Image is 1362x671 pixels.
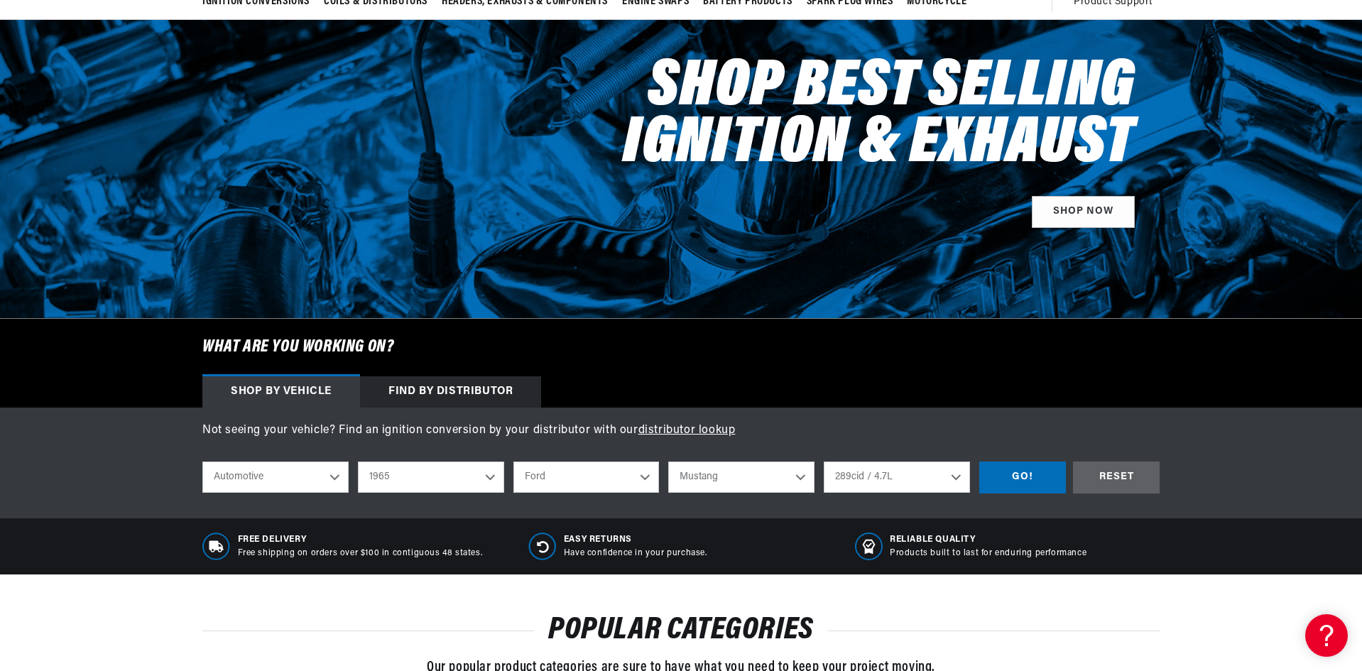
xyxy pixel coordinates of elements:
[1073,462,1160,493] div: RESET
[564,534,707,546] span: Easy Returns
[358,462,504,493] select: Year
[979,462,1066,493] div: GO!
[890,534,1086,546] span: RELIABLE QUALITY
[167,319,1195,376] h6: What are you working on?
[1032,196,1135,228] a: SHOP NOW
[668,462,815,493] select: Model
[238,534,483,546] span: Free Delivery
[528,60,1135,173] h2: Shop Best Selling Ignition & Exhaust
[202,422,1160,440] p: Not seeing your vehicle? Find an ignition conversion by your distributor with our
[890,547,1086,560] p: Products built to last for enduring performance
[824,462,970,493] select: Engine
[238,547,483,560] p: Free shipping on orders over $100 in contiguous 48 states.
[202,462,349,493] select: Ride Type
[202,376,360,408] div: Shop by vehicle
[360,376,541,408] div: Find by Distributor
[638,425,736,436] a: distributor lookup
[513,462,660,493] select: Make
[564,547,707,560] p: Have confidence in your purchase.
